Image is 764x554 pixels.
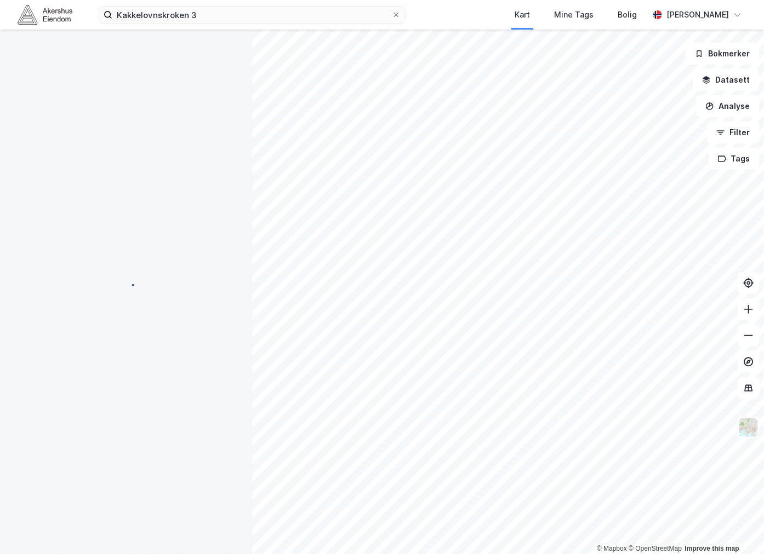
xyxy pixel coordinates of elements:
a: Improve this map [685,545,739,552]
a: Mapbox [597,545,627,552]
iframe: Chat Widget [709,501,764,554]
a: OpenStreetMap [629,545,682,552]
div: Kontrollprogram for chat [709,501,764,554]
button: Datasett [693,69,760,91]
img: akershus-eiendom-logo.9091f326c980b4bce74ccdd9f866810c.svg [18,5,72,24]
input: Søk på adresse, matrikkel, gårdeiere, leietakere eller personer [112,7,392,23]
button: Bokmerker [686,43,760,65]
div: Bolig [618,8,637,21]
button: Analyse [696,95,760,117]
img: Z [738,417,759,438]
div: Mine Tags [554,8,594,21]
button: Filter [707,122,760,143]
div: [PERSON_NAME] [666,8,729,21]
button: Tags [709,148,760,170]
div: Kart [515,8,530,21]
img: spinner.a6d8c91a73a9ac5275cf975e30b51cfb.svg [117,276,135,294]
